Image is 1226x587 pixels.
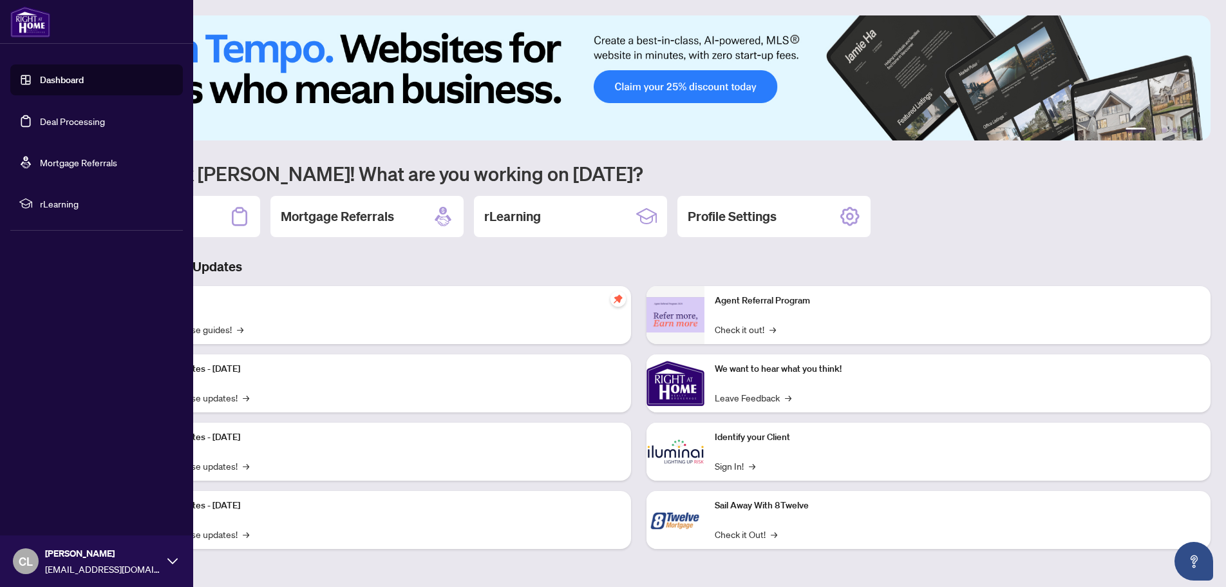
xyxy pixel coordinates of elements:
span: [PERSON_NAME] [45,546,161,561]
span: → [785,390,791,405]
p: Identify your Client [715,430,1200,445]
span: pushpin [610,291,626,307]
h2: rLearning [484,207,541,226]
img: logo [10,6,50,37]
button: 1 [1126,128,1146,133]
span: CL [19,552,33,570]
button: 3 [1162,128,1167,133]
a: Mortgage Referrals [40,157,117,168]
img: Sail Away With 8Twelve [646,491,704,549]
span: → [769,322,776,336]
h1: Welcome back [PERSON_NAME]! What are you working on [DATE]? [67,161,1211,186]
a: Check it out!→ [715,322,776,336]
span: → [243,459,249,473]
p: Self-Help [135,294,621,308]
img: Agent Referral Program [646,297,704,332]
h2: Profile Settings [688,207,777,226]
a: Dashboard [40,74,84,86]
button: 5 [1182,128,1187,133]
p: Platform Updates - [DATE] [135,499,621,513]
h2: Mortgage Referrals [281,207,394,226]
button: Open asap [1174,542,1213,581]
a: Leave Feedback→ [715,390,791,405]
span: rLearning [40,197,174,211]
span: → [243,390,249,405]
a: Check it Out!→ [715,527,777,541]
button: 6 [1193,128,1198,133]
p: Sail Away With 8Twelve [715,499,1200,513]
span: → [749,459,755,473]
img: Identify your Client [646,423,704,481]
a: Sign In!→ [715,459,755,473]
p: Platform Updates - [DATE] [135,430,621,445]
span: → [243,527,249,541]
button: 4 [1172,128,1177,133]
p: Platform Updates - [DATE] [135,362,621,376]
p: We want to hear what you think! [715,362,1200,376]
span: → [771,527,777,541]
button: 2 [1151,128,1156,133]
span: → [237,322,243,336]
p: Agent Referral Program [715,294,1200,308]
img: We want to hear what you think! [646,354,704,412]
h3: Brokerage & Industry Updates [67,258,1211,276]
a: Deal Processing [40,115,105,127]
img: Slide 0 [67,15,1211,140]
span: [EMAIL_ADDRESS][DOMAIN_NAME] [45,562,161,576]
